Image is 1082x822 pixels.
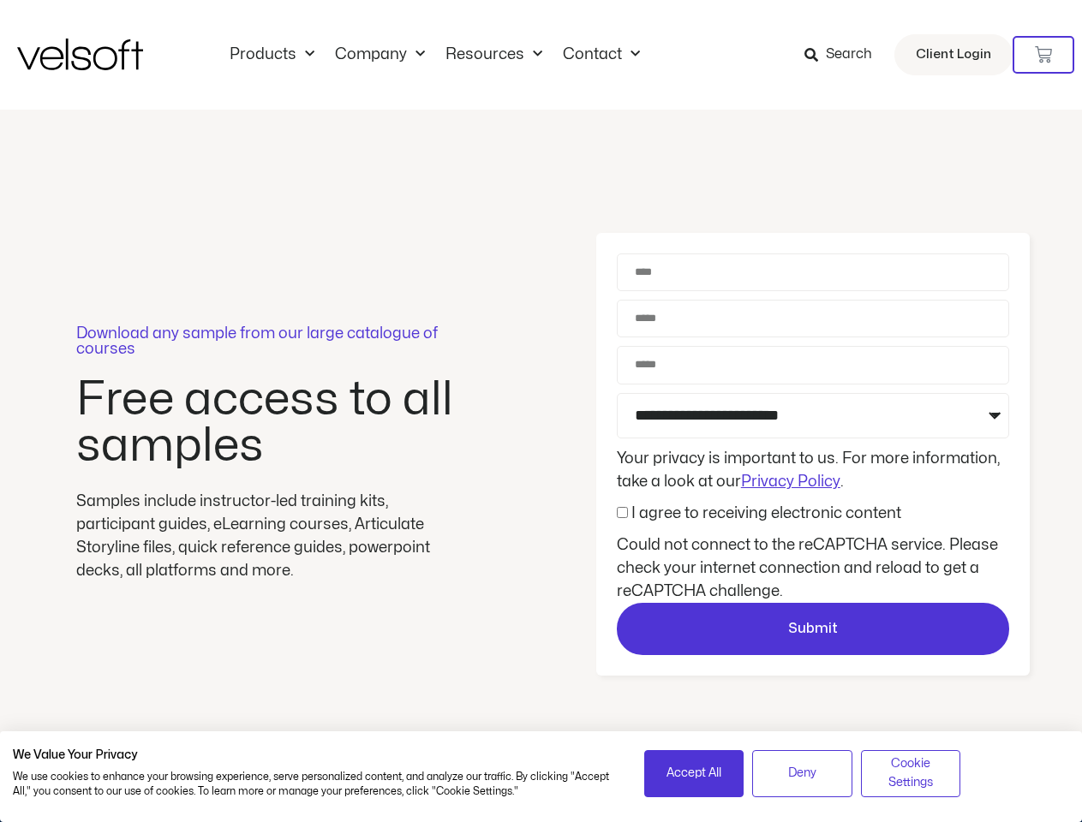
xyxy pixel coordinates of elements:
[741,474,840,489] a: Privacy Policy
[76,326,462,357] p: Download any sample from our large catalogue of courses
[219,45,325,64] a: ProductsMenu Toggle
[752,750,852,797] button: Deny all cookies
[788,764,816,783] span: Deny
[617,603,1009,656] button: Submit
[17,39,143,70] img: Velsoft Training Materials
[13,770,619,799] p: We use cookies to enhance your browsing experience, serve personalized content, and analyze our t...
[617,533,1009,603] div: Could not connect to the reCAPTCHA service. Please check your internet connection and reload to g...
[553,45,650,64] a: ContactMenu Toggle
[894,34,1013,75] a: Client Login
[788,618,838,640] span: Submit
[916,44,991,66] span: Client Login
[667,764,721,783] span: Accept All
[613,447,1013,493] div: Your privacy is important to us. For more information, take a look at our .
[872,754,950,793] span: Cookie Settings
[219,45,650,64] nav: Menu
[76,490,462,582] div: Samples include instructor-led training kits, participant guides, eLearning courses, Articulate S...
[861,750,961,797] button: Adjust cookie preferences
[826,44,872,66] span: Search
[76,377,462,469] h2: Free access to all samples
[631,506,901,521] label: I agree to receiving electronic content
[325,45,435,64] a: CompanyMenu Toggle
[804,40,884,69] a: Search
[13,748,619,763] h2: We Value Your Privacy
[435,45,553,64] a: ResourcesMenu Toggle
[644,750,744,797] button: Accept all cookies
